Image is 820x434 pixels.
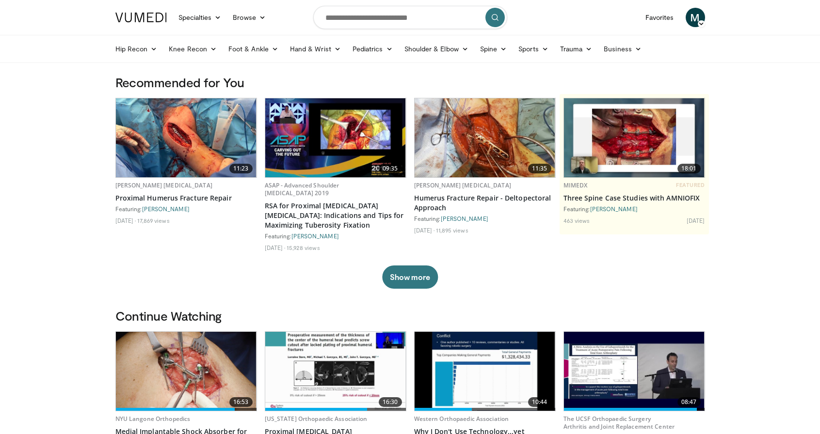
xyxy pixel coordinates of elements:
img: 62cef6f1-67bc-4388-aa0c-a5906a9a64e1.620x360_q85_upscale.jpg [564,332,705,411]
a: NYU Langone Orthopedics [115,415,191,423]
img: 90cc44be-c58a-48b3-b669-0990b446bf73.620x360_q85_upscale.jpg [415,332,555,411]
li: 463 views [563,217,590,224]
input: Search topics, interventions [313,6,507,29]
a: Favorites [640,8,680,27]
img: VuMedi Logo [115,13,167,22]
a: 10:44 [415,332,555,411]
a: 11:35 [415,98,555,177]
a: Business [598,39,647,59]
span: 09:35 [379,164,402,173]
div: Featuring: [115,205,257,213]
a: [PERSON_NAME] [441,215,488,222]
img: 942ab6a0-b2b1-454f-86f4-6c6fa0cc43bd.620x360_q85_upscale.jpg [116,98,257,177]
a: [US_STATE] Orthopaedic Association [265,415,368,423]
a: 16:30 [265,332,406,411]
a: Proximal Humerus Fracture Repair [115,193,257,203]
li: 17,869 views [137,217,169,224]
div: Featuring: [414,215,556,222]
a: Browse [227,8,272,27]
img: 34c974b5-e942-4b60-b0f4-1f83c610957b.620x360_q85_upscale.jpg [564,98,705,177]
a: [PERSON_NAME] [MEDICAL_DATA] [115,181,212,189]
img: 9182c6ec-9e73-4f72-b3f1-4141a3c79309.620x360_q85_upscale.jpg [265,332,406,411]
a: MIMEDX [563,181,588,189]
a: Trauma [554,39,598,59]
span: 16:30 [379,397,402,407]
li: [DATE] [414,226,435,234]
div: Featuring: [563,205,705,213]
h3: Recommended for You [115,75,705,90]
span: 10:44 [528,397,551,407]
span: 18:01 [677,164,701,173]
li: 11,895 views [436,226,468,234]
a: [PERSON_NAME] [590,205,638,212]
span: 11:35 [528,164,551,173]
div: Featuring: [265,232,406,240]
a: Spine [474,39,513,59]
li: [DATE] [265,244,286,251]
h3: Continue Watching [115,308,705,324]
span: 11:23 [229,164,253,173]
a: Three Spine Case Studies with AMNIOFIX [563,193,705,203]
span: FEATURED [676,182,705,188]
a: [PERSON_NAME] [291,232,339,239]
a: The UCSF Orthopaedic Surgery Arthritis and Joint Replacement Center [563,415,675,431]
a: 18:01 [564,98,705,177]
a: M [686,8,705,27]
a: Western Orthopaedic Association [414,415,509,423]
a: Knee Recon [163,39,223,59]
button: Show more [382,265,438,289]
a: RSA for Proximal [MEDICAL_DATA] [MEDICAL_DATA]: Indications and Tips for Maximizing Tuberosity Fi... [265,201,406,230]
a: Sports [513,39,554,59]
a: ASAP - Advanced Shoulder [MEDICAL_DATA] 2019 [265,181,339,197]
a: Pediatrics [347,39,399,59]
a: Specialties [173,8,227,27]
a: 16:53 [116,332,257,411]
li: [DATE] [115,217,136,224]
a: Hand & Wrist [284,39,347,59]
a: Hip Recon [110,39,163,59]
a: 09:35 [265,98,406,177]
a: [PERSON_NAME] [142,205,190,212]
span: 08:47 [677,397,701,407]
img: 14eb532a-29de-4700-9bed-a46ffd2ec262.620x360_q85_upscale.jpg [415,98,555,177]
img: 53f6b3b0-db1e-40d0-a70b-6c1023c58e52.620x360_q85_upscale.jpg [265,98,406,177]
span: 16:53 [229,397,253,407]
a: Humerus Fracture Repair - Deltopectoral Approach [414,193,556,213]
img: 05adcb92-7fbc-476d-84bd-18e81b9cb5ad.jpg.620x360_q85_upscale.jpg [116,332,257,411]
a: Foot & Ankle [223,39,284,59]
a: [PERSON_NAME] [MEDICAL_DATA] [414,181,511,189]
li: 15,928 views [287,244,320,251]
a: 08:47 [564,332,705,411]
a: 11:23 [116,98,257,177]
li: [DATE] [687,217,705,224]
a: Shoulder & Elbow [399,39,474,59]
